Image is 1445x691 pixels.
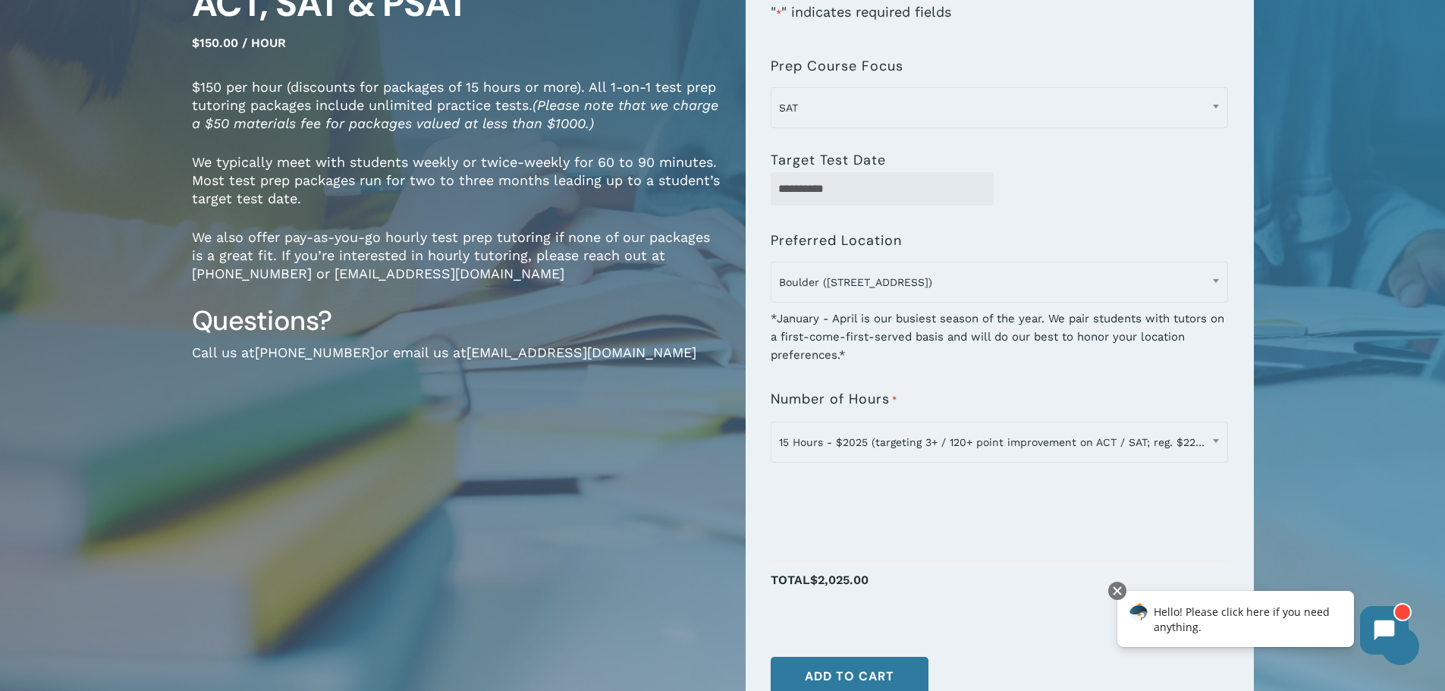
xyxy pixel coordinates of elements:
span: Boulder (1320 Pearl St.) [771,262,1228,303]
label: Target Test Date [771,152,886,168]
h3: Questions? [192,303,723,338]
label: Prep Course Focus [771,58,903,74]
span: $2,025.00 [810,573,869,587]
label: Number of Hours [771,391,897,408]
p: $150 per hour (discounts for packages of 15 hours or more). All 1-on-1 test prep tutoring package... [192,78,723,153]
span: $150.00 / hour [192,36,286,50]
a: [PHONE_NUMBER] [255,344,375,360]
label: Preferred Location [771,233,902,248]
span: 15 Hours - $2025 (targeting 3+ / 120+ point improvement on ACT / SAT; reg. $2250) [771,422,1228,463]
div: *January - April is our busiest season of the year. We pair students with tutors on a first-come-... [771,300,1228,364]
a: [EMAIL_ADDRESS][DOMAIN_NAME] [466,344,696,360]
em: (Please note that we charge a $50 materials fee for packages valued at less than $1000.) [192,97,718,131]
p: " " indicates required fields [771,3,1228,43]
iframe: reCAPTCHA [771,472,1001,531]
span: 15 Hours - $2025 (targeting 3+ / 120+ point improvement on ACT / SAT; reg. $2250) [771,426,1227,458]
span: SAT [771,87,1228,128]
p: Total [771,569,1228,608]
iframe: Chatbot [1101,579,1424,670]
p: We typically meet with students weekly or twice-weekly for 60 to 90 minutes. Most test prep packa... [192,153,723,228]
p: We also offer pay-as-you-go hourly test prep tutoring if none of our packages is a great fit. If ... [192,228,723,303]
span: SAT [771,92,1227,124]
span: Boulder (1320 Pearl St.) [771,266,1227,298]
p: Call us at or email us at [192,344,723,382]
